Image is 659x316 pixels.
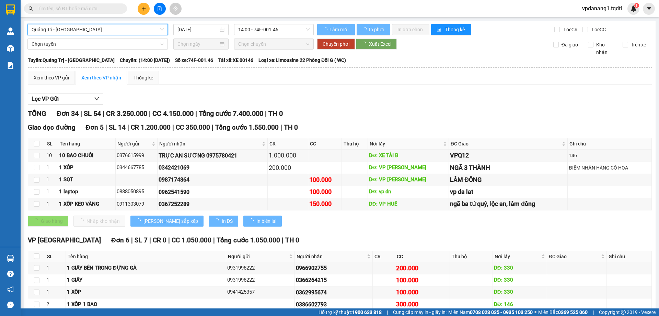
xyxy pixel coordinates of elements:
div: 150.000 [309,199,340,209]
button: In đơn chọn [392,24,429,35]
span: loading [136,218,143,223]
strong: 0708 023 035 - 0935 103 250 [470,309,533,315]
div: 0987174864 [159,175,266,184]
span: SL 54 [84,109,101,118]
img: warehouse-icon [7,45,14,52]
span: Xuất Excel [369,40,391,48]
div: 0966902755 [296,264,371,272]
button: In biên lai [243,216,282,227]
span: Quảng Trị - Đà Lạt [32,24,164,35]
span: loading [362,27,368,32]
div: DĐ: vp dn [369,188,448,196]
span: Người nhận [159,140,261,148]
span: Tổng cước 7.400.000 [199,109,263,118]
div: NGÃ 3 THÀNH [450,163,566,173]
span: Cung cấp máy in - giấy in: [393,308,447,316]
span: | [131,236,133,244]
span: Đã giao [559,41,581,48]
div: DĐ: 330 [494,264,546,272]
span: Người gửi [117,140,150,148]
span: Chọn tuyến [32,39,164,49]
span: Người gửi [228,253,288,260]
span: loading [323,27,328,32]
button: plus [138,3,150,15]
span: | [127,123,129,131]
th: CR [268,138,308,150]
span: Làm mới [329,26,349,33]
div: 0344667785 [117,164,156,172]
input: Chọn ngày [177,40,218,48]
span: | [265,109,267,118]
span: | [149,109,151,118]
div: ngã ba tứ quý, lộc an, lâm đồng [450,199,566,209]
span: ĐC Giao [549,253,600,260]
div: 0931996222 [227,276,293,284]
div: 200.000 [396,263,449,273]
div: 1 SỌT [59,176,114,184]
div: DĐ: 146 [494,301,546,309]
button: Giao hàng [28,216,68,227]
span: Đơn 5 [86,123,104,131]
div: 300.000 [396,299,449,309]
span: search [28,6,33,11]
div: 0376615999 [117,152,156,160]
div: 1 [46,276,65,284]
span: Miền Nam [448,308,533,316]
div: 1 GIẤY [67,276,225,284]
img: warehouse-icon [7,28,14,35]
div: vp da lat [450,187,566,197]
div: 1.000.000 [269,151,307,160]
span: VP [GEOGRAPHIC_DATA] [28,236,101,244]
div: 0962541590 [159,188,266,196]
span: plus [141,6,146,11]
span: | [149,236,151,244]
th: Tên hàng [66,251,226,262]
button: file-add [154,3,166,15]
div: 100.000 [396,287,449,297]
span: | [105,123,107,131]
div: 1 XỐP [59,164,114,172]
span: Chọn chuyến [238,39,310,49]
button: caret-down [643,3,655,15]
span: loading [249,218,256,223]
div: Xem theo VP nhận [81,74,121,81]
div: DĐ: VP [PERSON_NAME] [369,164,448,172]
span: SL 7 [135,236,148,244]
img: icon-new-feature [631,6,637,12]
div: LÂM ĐỒNG [450,175,566,185]
div: 146 [569,152,650,159]
span: In biên lai [256,217,276,225]
button: Chuyển phơi [317,39,355,50]
button: Làm mới [317,24,355,35]
span: caret-down [646,6,652,12]
span: Lọc CC [589,26,607,33]
div: 0931996222 [227,264,293,272]
th: Thu hộ [342,138,368,150]
div: 10 BAO CHUỐI [59,152,114,160]
span: Đơn 34 [57,109,79,118]
span: bar-chart [437,27,442,33]
span: CR 0 [153,236,166,244]
span: CC 1.050.000 [172,236,211,244]
div: VPQ12 [450,151,566,160]
span: 14:00 - 74F-001.46 [238,24,310,35]
button: In DS [209,216,238,227]
span: CR 3.250.000 [106,109,147,118]
div: ĐIỂM NHẬN HÀNG CÔ HOA [569,164,650,172]
input: 13/09/2025 [177,26,218,33]
div: 1 [46,264,65,272]
span: TH 0 [285,236,299,244]
span: file-add [157,6,162,11]
div: DĐ: VP [PERSON_NAME] [369,176,448,184]
div: TRỰC AN SƯƠNG 0975780421 [159,151,266,160]
div: 1 XỐP KEO VÀNG [59,200,114,208]
div: 0911303079 [117,200,156,208]
button: Xuất Excel [356,39,397,50]
span: | [593,308,594,316]
span: | [387,308,388,316]
div: 1 XỐP [67,288,225,296]
span: TỔNG [28,109,46,118]
div: DĐ: 330 [494,276,546,284]
div: 0367252289 [159,200,266,208]
sup: 1 [634,3,639,8]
